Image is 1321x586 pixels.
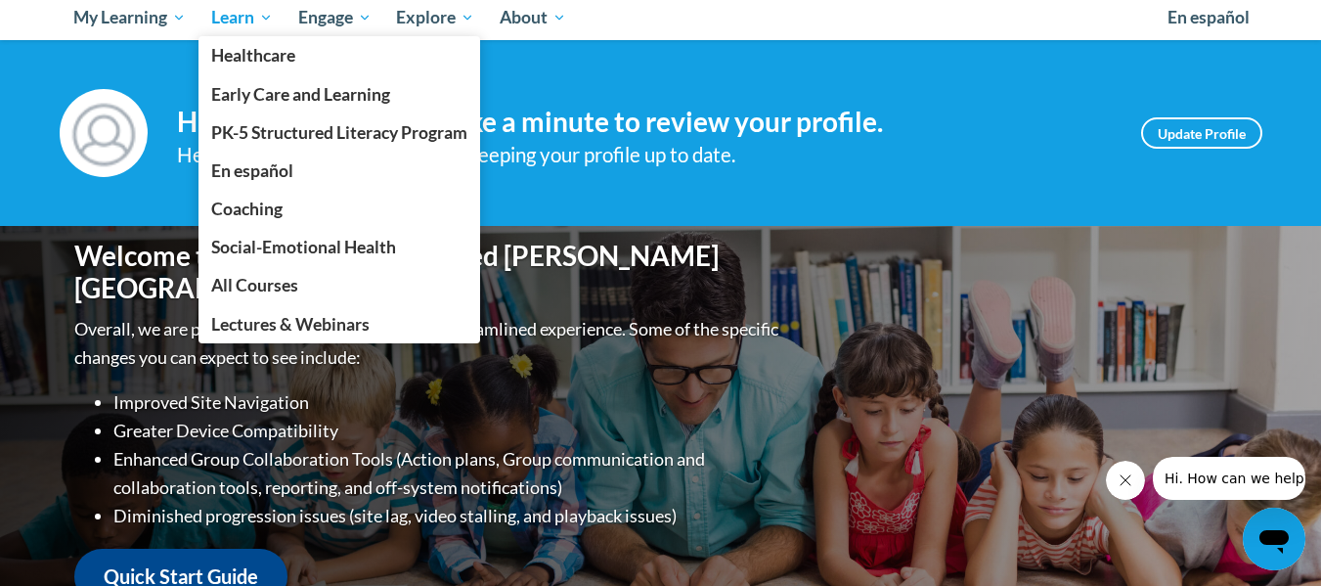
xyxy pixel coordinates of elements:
span: En español [1167,7,1250,27]
span: Explore [396,6,474,29]
span: PK-5 Structured Literacy Program [211,122,467,143]
li: Diminished progression issues (site lag, video stalling, and playback issues) [113,502,783,530]
span: En español [211,160,293,181]
span: Learn [211,6,273,29]
a: Early Care and Learning [198,75,480,113]
iframe: Message from company [1153,457,1305,500]
span: Early Care and Learning [211,84,390,105]
div: Help improve your experience by keeping your profile up to date. [177,139,1112,171]
a: Healthcare [198,36,480,74]
img: Profile Image [60,89,148,177]
span: Lectures & Webinars [211,314,370,335]
li: Greater Device Compatibility [113,417,783,445]
a: Social-Emotional Health [198,228,480,266]
span: All Courses [211,275,298,295]
a: PK-5 Structured Literacy Program [198,113,480,152]
h4: Hi [PERSON_NAME]! Take a minute to review your profile. [177,106,1112,139]
li: Enhanced Group Collaboration Tools (Action plans, Group communication and collaboration tools, re... [113,445,783,502]
a: Coaching [198,190,480,228]
a: Lectures & Webinars [198,305,480,343]
h1: Welcome to the new and improved [PERSON_NAME][GEOGRAPHIC_DATA] [74,240,783,305]
span: Healthcare [211,45,295,66]
span: Coaching [211,199,283,219]
p: Overall, we are proud to provide you with a more streamlined experience. Some of the specific cha... [74,315,783,372]
span: Social-Emotional Health [211,237,396,257]
a: All Courses [198,266,480,304]
span: My Learning [73,6,186,29]
li: Improved Site Navigation [113,388,783,417]
a: En español [198,152,480,190]
span: About [500,6,566,29]
iframe: Close message [1106,461,1145,500]
a: Update Profile [1141,117,1262,149]
span: Engage [298,6,372,29]
iframe: Button to launch messaging window [1243,508,1305,570]
span: Hi. How can we help? [12,14,158,29]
